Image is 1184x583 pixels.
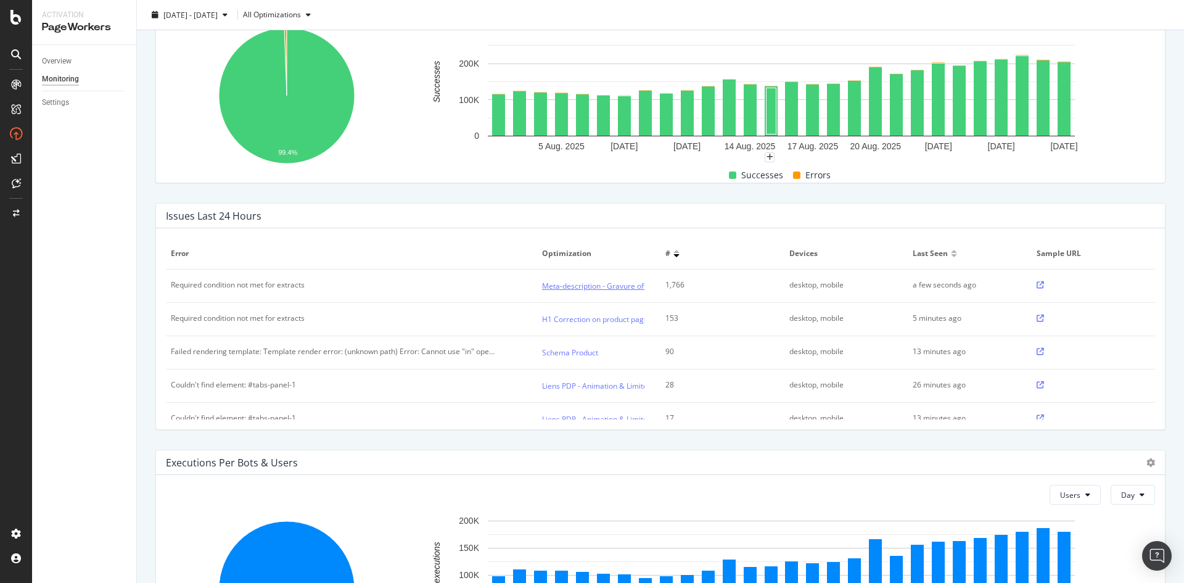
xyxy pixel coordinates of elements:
div: 26 minutes ago [913,379,1015,391]
div: Activation [42,10,126,20]
div: desktop, mobile [789,379,892,391]
svg: A chart. [414,21,1148,157]
a: Settings [42,96,128,109]
span: Successes [741,168,783,183]
a: H1 Correction on product pages - Global [542,313,680,326]
div: 13 minutes ago [913,413,1015,424]
text: 14 Aug. 2025 [725,141,776,151]
div: a few seconds ago [913,279,1015,291]
div: 153 [665,313,768,324]
text: [DATE] [610,141,638,151]
div: Couldn't find element: #tabs-panel-1 [171,379,296,391]
div: plus [765,152,775,162]
text: 0 [474,131,479,141]
div: All Optimizations [243,11,301,19]
a: Schema Product [542,346,598,359]
button: Day [1111,485,1155,505]
div: Monitoring [42,73,79,86]
div: desktop, mobile [789,346,892,357]
span: Optimization [542,248,653,259]
a: Monitoring [42,73,128,86]
text: 100K [459,571,479,581]
span: Error [171,248,529,259]
text: 5 Aug. 2025 [538,141,585,151]
text: 150K [459,544,479,553]
text: 300K [459,23,479,33]
div: 1,766 [665,279,768,291]
div: 13 minutes ago [913,346,1015,357]
text: 99.4% [278,149,297,156]
span: Sample URL [1037,248,1148,259]
div: 5 minutes ago [913,313,1015,324]
div: Issues Last 24 Hours [166,210,261,222]
text: [DATE] [1050,141,1077,151]
a: Overview [42,55,128,68]
text: 100K [459,95,479,105]
div: 17 [665,413,768,424]
div: desktop, mobile [789,313,892,324]
text: [DATE] [673,141,701,151]
button: Users [1050,485,1101,505]
text: 200K [459,516,479,526]
text: [DATE] [925,141,952,151]
div: 90 [665,346,768,357]
text: 17 Aug. 2025 [787,141,839,151]
div: PageWorkers [42,20,126,35]
span: Errors [805,168,831,183]
div: Couldn't find element: #tabs-panel-1 [171,413,296,424]
div: Settings [42,96,69,109]
span: # [665,248,670,259]
div: Executions per Bots & Users [166,457,298,469]
div: Required condition not met for extracts [171,313,305,324]
text: 200K [459,59,479,68]
span: Devices [789,248,900,259]
a: Meta-description - Gravure offerte - All sites [542,279,693,292]
div: desktop, mobile [789,279,892,291]
span: Users [1060,490,1080,500]
div: desktop, mobile [789,413,892,424]
div: 28 [665,379,768,391]
svg: A chart. [166,21,407,173]
span: [DATE] - [DATE] [163,9,218,20]
a: Liens PDP - Animation & Limited Edition - INT [542,413,695,426]
text: Successes [432,61,442,103]
div: Required condition not met for extracts [171,279,305,291]
text: [DATE] [988,141,1015,151]
button: All Optimizations [243,5,316,25]
text: 20 Aug. 2025 [850,141,902,151]
div: Overview [42,55,72,68]
span: Last seen [913,248,948,259]
a: Liens PDP - Animation & Limited Edition - FR [542,379,691,392]
span: Day [1121,490,1135,500]
button: [DATE] - [DATE] [147,5,232,25]
div: Failed rendering template: Template render error: (unknown path) Error: Cannot use "in" operator ... [171,346,496,357]
div: Open Intercom Messenger [1142,541,1172,571]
